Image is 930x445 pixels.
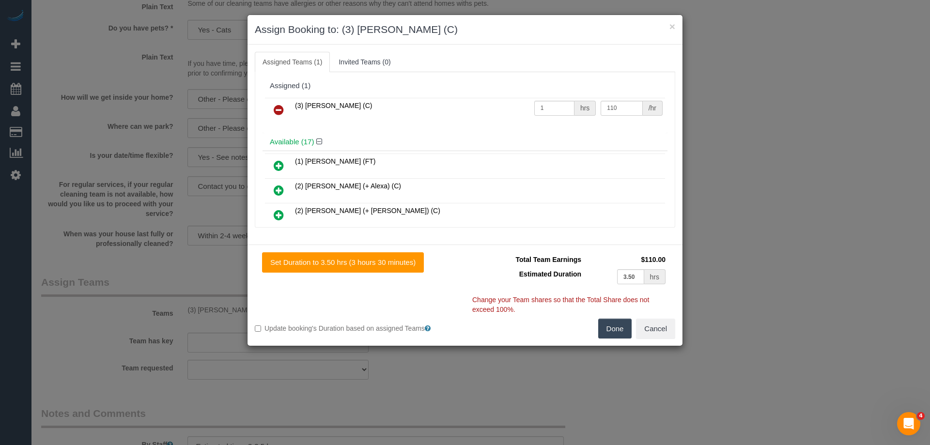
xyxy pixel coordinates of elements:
h4: Available (17) [270,138,660,146]
td: Total Team Earnings [472,252,584,267]
span: (2) [PERSON_NAME] (+ [PERSON_NAME]) (C) [295,207,440,215]
a: Invited Teams (0) [331,52,398,72]
td: $110.00 [584,252,668,267]
button: Set Duration to 3.50 hrs (3 hours 30 minutes) [262,252,424,273]
button: Cancel [636,319,675,339]
span: (2) [PERSON_NAME] (+ Alexa) (C) [295,182,401,190]
span: 4 [917,412,925,420]
a: Assigned Teams (1) [255,52,330,72]
div: Assigned (1) [270,82,660,90]
button: × [669,21,675,31]
span: Estimated Duration [519,270,581,278]
span: (1) [PERSON_NAME] (FT) [295,157,375,165]
div: /hr [643,101,663,116]
input: Update booking's Duration based on assigned Teams [255,325,261,332]
div: hrs [574,101,596,116]
h3: Assign Booking to: (3) [PERSON_NAME] (C) [255,22,675,37]
button: Done [598,319,632,339]
label: Update booking's Duration based on assigned Teams [255,323,458,333]
span: (3) [PERSON_NAME] (C) [295,102,372,109]
div: hrs [644,269,666,284]
iframe: Intercom live chat [897,412,920,435]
